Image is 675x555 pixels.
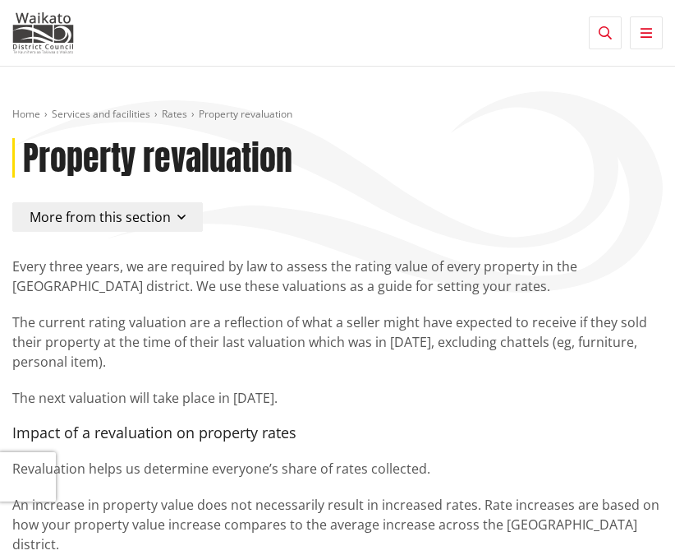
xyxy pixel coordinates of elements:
[12,459,663,479] p: Revaluation helps us determine everyone’s share of rates collected.
[12,107,40,121] a: Home
[199,107,292,121] span: Property revaluation
[12,257,663,296] p: Every three years, we are required by law to assess the rating value of every property in the [GE...
[23,138,292,178] h1: Property revaluation
[52,107,150,121] a: Services and facilities
[12,108,663,122] nav: breadcrumb
[12,202,203,232] button: More from this section
[12,12,74,53] img: Waikato District Council - Te Kaunihera aa Takiwaa o Waikato
[12,424,663,442] h4: Impact of a revaluation on property rates
[12,388,663,408] p: The next valuation will take place in [DATE].
[12,495,663,554] p: An increase in property value does not necessarily result in increased rates. Rate increases are ...
[162,107,187,121] a: Rates
[12,312,663,372] p: The current rating valuation are a reflection of what a seller might have expected to receive if ...
[30,208,171,226] span: More from this section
